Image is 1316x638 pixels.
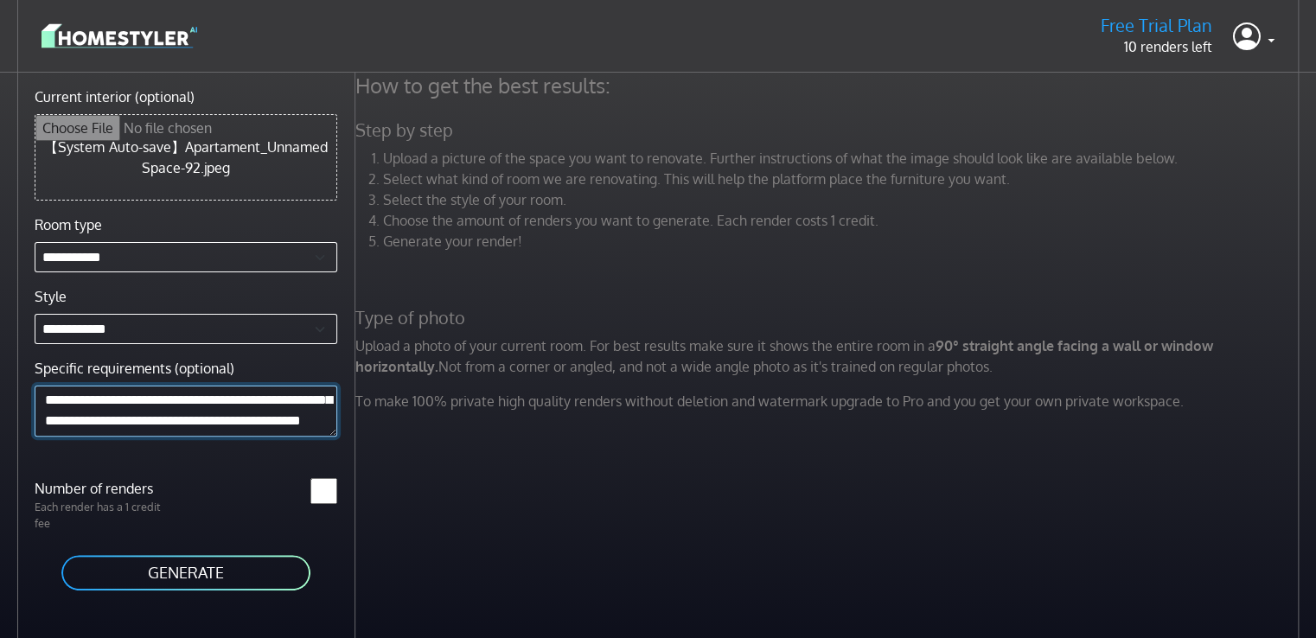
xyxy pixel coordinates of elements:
h5: Free Trial Plan [1101,15,1212,36]
li: Upload a picture of the space you want to renovate. Further instructions of what the image should... [383,148,1303,169]
h4: How to get the best results: [345,73,1313,99]
h5: Step by step [345,119,1313,141]
li: Select what kind of room we are renovating. This will help the platform place the furniture you w... [383,169,1303,189]
h5: Type of photo [345,307,1313,329]
p: To make 100% private high quality renders without deletion and watermark upgrade to Pro and you g... [345,391,1313,412]
label: Current interior (optional) [35,86,195,107]
label: Room type [35,214,102,235]
li: Choose the amount of renders you want to generate. Each render costs 1 credit. [383,210,1303,231]
p: 10 renders left [1101,36,1212,57]
label: Specific requirements (optional) [35,358,234,379]
label: Number of renders [24,478,186,499]
button: GENERATE [60,553,312,592]
p: Upload a photo of your current room. For best results make sure it shows the entire room in a Not... [345,335,1313,377]
li: Generate your render! [383,231,1303,252]
label: Style [35,286,67,307]
p: Each render has a 1 credit fee [24,499,186,532]
li: Select the style of your room. [383,189,1303,210]
img: logo-3de290ba35641baa71223ecac5eacb59cb85b4c7fdf211dc9aaecaaee71ea2f8.svg [42,21,197,51]
strong: 90° straight angle facing a wall or window horizontally. [355,337,1213,375]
